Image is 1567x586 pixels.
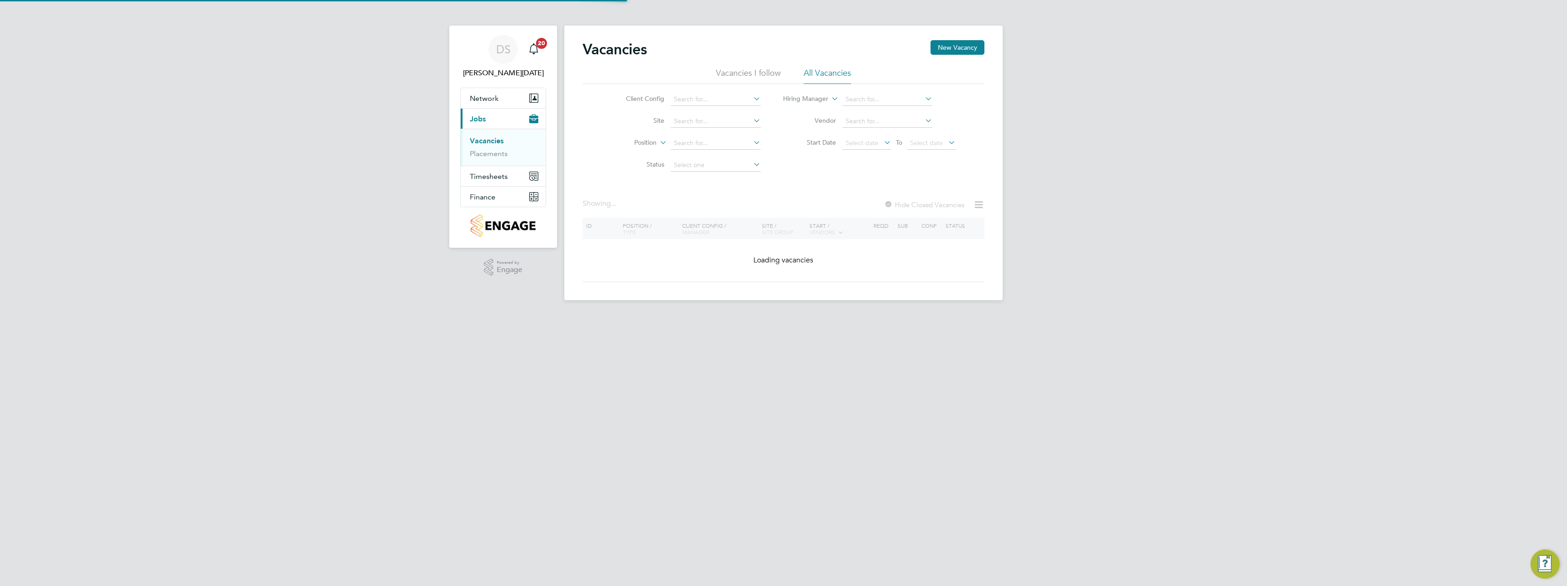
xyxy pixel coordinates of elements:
li: Vacancies I follow [716,68,781,84]
a: Powered byEngage [484,259,523,276]
span: 20 [536,38,547,49]
a: DS[PERSON_NAME][DATE] [460,35,546,78]
img: countryside-properties-logo-retina.png [471,215,535,237]
span: Engage [497,266,522,274]
input: Search for... [671,137,761,150]
nav: Main navigation [449,26,557,248]
span: Network [470,94,499,103]
input: Select one [671,159,761,172]
span: Powered by [497,259,522,267]
a: Placements [470,149,508,158]
span: Select date [910,139,943,147]
label: Hiring Manager [776,94,828,104]
button: Engage Resource Center [1530,549,1560,579]
span: Timesheets [470,172,508,181]
label: Hide Closed Vacancies [884,200,964,209]
div: Jobs [461,129,546,166]
label: Start Date [783,138,836,146]
input: Search for... [671,115,761,128]
span: ... [611,199,616,208]
h2: Vacancies [583,40,647,58]
span: Jobs [470,115,486,123]
a: Vacancies [470,136,504,145]
a: Go to home page [460,215,546,237]
span: DS [496,43,510,55]
input: Search for... [671,93,761,106]
span: To [893,136,905,148]
label: Client Config [612,94,664,103]
label: Status [612,160,664,168]
span: Select date [846,139,878,147]
button: Timesheets [461,166,546,186]
label: Position [604,138,657,147]
button: Finance [461,187,546,207]
button: New Vacancy [931,40,984,55]
input: Search for... [842,115,932,128]
span: Daniel Silvester [460,68,546,78]
label: Site [612,116,664,125]
input: Search for... [842,93,932,106]
button: Network [461,88,546,108]
a: 20 [525,35,543,64]
div: Showing [583,199,618,209]
li: All Vacancies [804,68,851,84]
span: Finance [470,193,495,201]
button: Jobs [461,109,546,129]
label: Vendor [783,116,836,125]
